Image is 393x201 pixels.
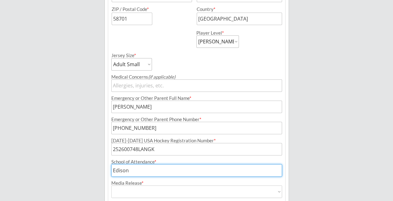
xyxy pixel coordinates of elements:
div: ZIP / Postal Code [112,7,191,12]
input: Allergies, injuries, etc. [111,79,282,92]
div: Player Level [196,31,239,35]
div: Medical Concerns [111,75,282,79]
div: [DATE]-[DATE] USA Hockey Registration Number [111,138,282,143]
div: Emergency or Other Parent Full Name [111,96,282,100]
em: (if applicable) [148,74,175,80]
div: Jersey Size [111,53,144,58]
div: School of Attendance [111,159,282,164]
div: Country [197,7,275,12]
div: Emergency or Other Parent Phone Number [111,117,282,122]
div: Media Release [111,181,282,185]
